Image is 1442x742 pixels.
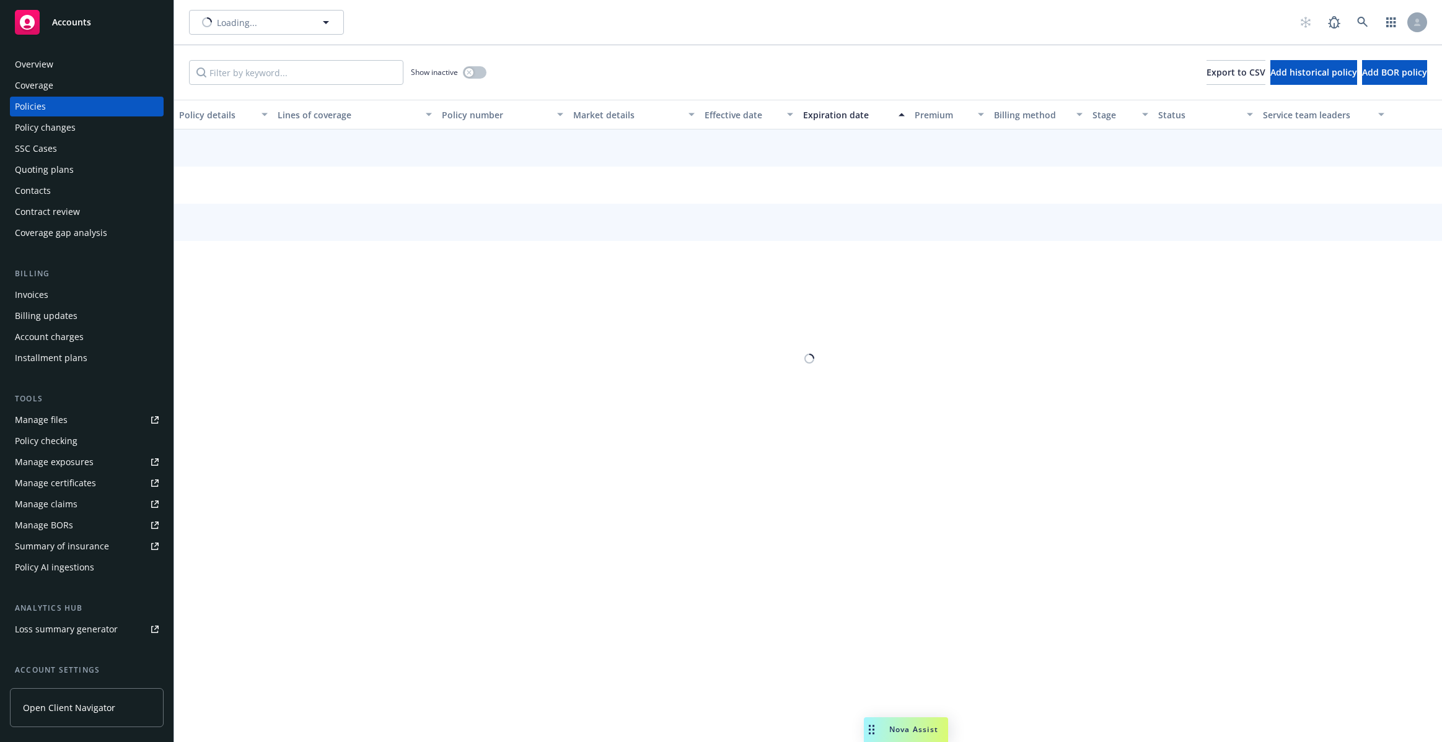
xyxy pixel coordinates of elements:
button: Stage [1088,100,1153,129]
button: Nova Assist [864,717,948,742]
div: Policies [15,97,46,116]
a: Account charges [10,327,164,347]
a: Manage claims [10,494,164,514]
a: Installment plans [10,348,164,368]
span: Loading... [217,16,257,29]
div: Policy details [179,108,254,121]
a: Summary of insurance [10,536,164,556]
a: Contacts [10,181,164,201]
button: Export to CSV [1207,60,1265,85]
div: Policy number [442,108,550,121]
div: Service team leaders [1263,108,1371,121]
div: Analytics hub [10,602,164,614]
div: Effective date [705,108,780,121]
button: Premium [910,100,988,129]
a: Loss summary generator [10,619,164,639]
div: Manage files [15,410,68,430]
div: Policy AI ingestions [15,557,94,577]
div: Manage BORs [15,515,73,535]
div: Quoting plans [15,160,74,180]
a: Switch app [1379,10,1404,35]
div: Coverage gap analysis [15,223,107,243]
button: Lines of coverage [273,100,437,129]
div: Summary of insurance [15,536,109,556]
a: Report a Bug [1322,10,1347,35]
div: Manage certificates [15,473,96,493]
div: Policy checking [15,431,77,451]
div: Premium [915,108,970,121]
button: Expiration date [798,100,910,129]
a: Manage BORs [10,515,164,535]
button: Loading... [189,10,344,35]
a: Billing updates [10,306,164,326]
button: Service team leaders [1258,100,1389,129]
div: Account settings [10,664,164,676]
div: Manage claims [15,494,77,514]
a: Contract review [10,202,164,222]
button: Status [1153,100,1259,129]
div: Account charges [15,327,84,347]
div: Status [1158,108,1240,121]
button: Market details [568,100,700,129]
input: Filter by keyword... [189,60,403,85]
div: Lines of coverage [278,108,418,121]
a: Policy AI ingestions [10,557,164,577]
a: Coverage [10,76,164,95]
button: Policy details [174,100,273,129]
div: Loss summary generator [15,619,118,639]
div: SSC Cases [15,139,57,159]
span: Export to CSV [1207,66,1265,78]
div: Overview [15,55,53,74]
a: Overview [10,55,164,74]
a: Manage certificates [10,473,164,493]
span: Accounts [52,17,91,27]
a: Quoting plans [10,160,164,180]
div: Expiration date [803,108,891,121]
div: Billing [10,268,164,280]
div: Contract review [15,202,80,222]
div: Market details [573,108,681,121]
div: Coverage [15,76,53,95]
a: Manage files [10,410,164,430]
a: Coverage gap analysis [10,223,164,243]
a: Accounts [10,5,164,40]
a: Search [1350,10,1375,35]
button: Billing method [989,100,1088,129]
div: Invoices [15,285,48,305]
div: Billing updates [15,306,77,326]
button: Add historical policy [1270,60,1357,85]
button: Policy number [437,100,568,129]
button: Effective date [700,100,798,129]
div: Tools [10,393,164,405]
span: Show inactive [411,67,458,77]
div: Billing method [994,108,1069,121]
div: Installment plans [15,348,87,368]
a: Policies [10,97,164,116]
div: Manage exposures [15,452,94,472]
div: Stage [1092,108,1135,121]
span: Add historical policy [1270,66,1357,78]
a: Policy changes [10,118,164,137]
div: Drag to move [864,717,879,742]
button: Add BOR policy [1362,60,1427,85]
a: Start snowing [1293,10,1318,35]
a: SSC Cases [10,139,164,159]
a: Invoices [10,285,164,305]
a: Policy checking [10,431,164,451]
span: Add BOR policy [1362,66,1427,78]
div: Contacts [15,181,51,201]
div: Policy changes [15,118,76,137]
a: Manage exposures [10,452,164,472]
span: Nova Assist [889,724,938,735]
span: Open Client Navigator [23,701,115,714]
